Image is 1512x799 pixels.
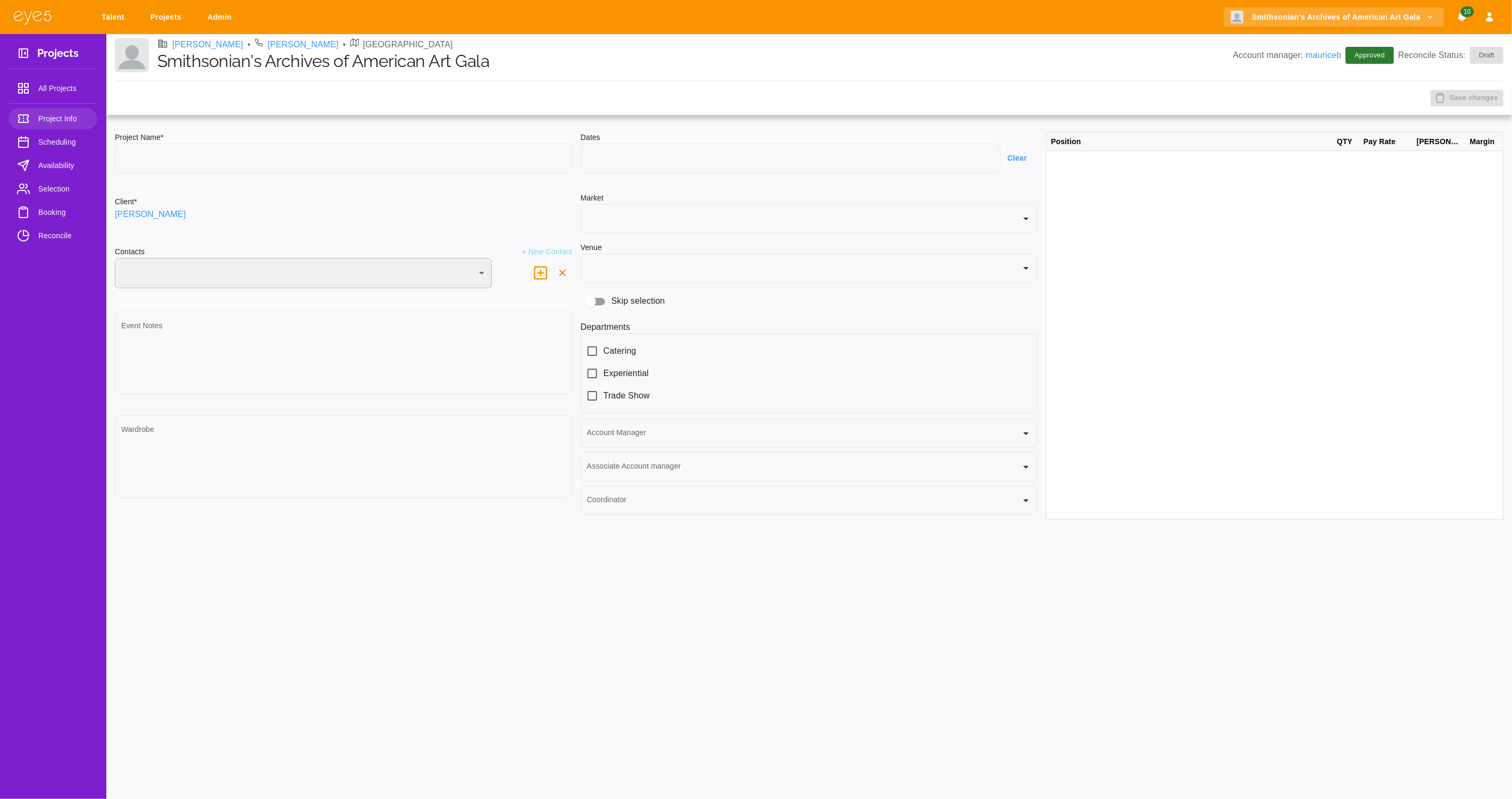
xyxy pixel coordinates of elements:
h6: Dates [581,132,1038,144]
h6: Departments [581,320,1038,334]
button: delete [553,263,572,282]
h6: Venue [581,242,602,254]
img: Client logo [115,38,149,72]
div: QTY [1333,132,1359,151]
p: Account manager: [1233,49,1341,62]
span: Experiential [603,367,649,380]
img: eye5 [13,10,52,25]
button: Notifications [1452,7,1472,27]
li: • [343,38,346,51]
button: Clear [1001,148,1038,168]
a: Scheduling [9,131,97,153]
span: 10 [1460,6,1474,17]
p: [GEOGRAPHIC_DATA] [363,38,453,51]
h6: Market [581,193,1038,204]
button: Open [1019,261,1034,276]
a: Selection [9,178,97,199]
a: All Projects [9,78,97,99]
div: Pay Rate [1359,132,1413,151]
h3: Projects [37,47,79,63]
a: Reconcile [9,225,97,246]
span: Reconcile [38,229,89,242]
span: Availability [38,159,89,172]
a: Project Info [9,108,97,129]
span: Draft [1473,50,1501,61]
button: delete [528,261,553,285]
button: Smithsonian's Archives of American Art Gala [1224,7,1444,27]
a: [PERSON_NAME] [267,38,339,51]
a: Availability [9,155,97,176]
h1: Smithsonian's Archives of American Art Gala [157,51,1233,71]
span: All Projects [38,82,89,95]
p: Reconcile Status: [1398,47,1503,64]
div: Margin [1466,132,1503,151]
button: Open [1019,211,1034,226]
h6: Project Name* [115,132,572,144]
span: Selection [38,182,89,195]
span: Trade Show [603,389,650,402]
a: Talent [95,7,135,27]
a: Booking [9,202,97,223]
h6: Contacts [115,246,145,258]
a: [PERSON_NAME] [115,208,186,221]
div: Position [1047,132,1333,151]
span: Booking [38,206,89,219]
h6: Client* [115,196,137,208]
a: Admin [200,7,242,27]
a: [PERSON_NAME] [172,38,243,51]
img: Client logo [1231,11,1244,23]
span: Approved [1348,50,1391,61]
div: Skip selection [581,292,1038,312]
button: Open [1019,460,1034,475]
div: [PERSON_NAME] [1413,132,1466,151]
li: • [248,38,251,51]
p: + New Contact [522,246,572,258]
span: Scheduling [38,136,89,148]
span: Catering [603,345,636,357]
a: Projects [144,7,192,27]
button: Open [1019,493,1034,508]
button: Open [1019,426,1034,441]
a: mauriceb [1306,51,1341,60]
span: Project Info [38,112,89,125]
